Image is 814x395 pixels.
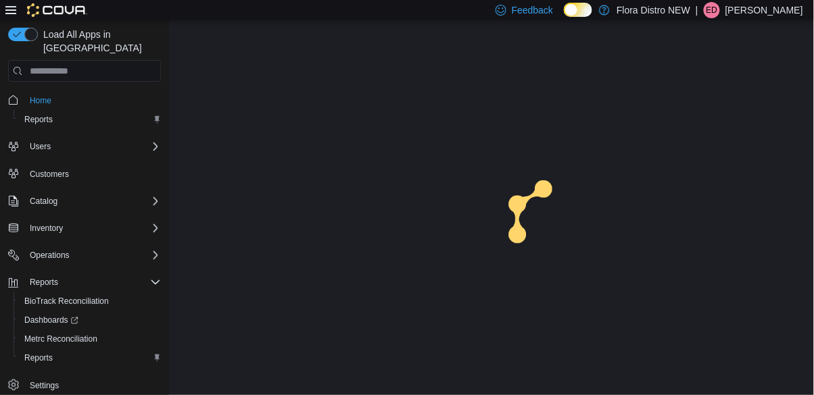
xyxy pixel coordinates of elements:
span: Dashboards [19,312,161,328]
span: Inventory [30,223,63,234]
button: Catalog [24,193,63,209]
span: Home [30,95,51,106]
span: Reports [24,352,53,363]
span: Catalog [24,193,161,209]
button: Reports [14,348,166,367]
p: | [696,2,698,18]
button: Operations [24,247,75,263]
button: Inventory [3,219,166,238]
p: [PERSON_NAME] [725,2,803,18]
span: Customers [30,169,69,180]
span: Reports [24,114,53,125]
span: Operations [24,247,161,263]
span: ED [707,2,718,18]
button: Reports [3,273,166,292]
span: BioTrack Reconciliation [19,293,161,309]
a: Dashboards [19,312,84,328]
a: Home [24,93,57,109]
button: Metrc Reconciliation [14,330,166,348]
button: Home [3,90,166,109]
span: Catalog [30,196,57,207]
p: Flora Distro NEW [617,2,690,18]
a: Settings [24,377,64,394]
button: Inventory [24,220,68,236]
a: Reports [19,111,58,128]
span: Customers [24,165,161,182]
span: Metrc Reconciliation [24,334,97,344]
button: Users [24,138,56,155]
span: Settings [24,377,161,394]
span: Reports [19,350,161,366]
span: Inventory [24,220,161,236]
div: Elijah Davis [704,2,720,18]
button: Reports [24,274,64,290]
button: Settings [3,375,166,395]
button: BioTrack Reconciliation [14,292,166,311]
img: cova-loader [492,170,593,271]
span: Reports [19,111,161,128]
span: Feedback [512,3,553,17]
span: Settings [30,380,59,391]
span: BioTrack Reconciliation [24,296,109,307]
span: Reports [24,274,161,290]
span: Metrc Reconciliation [19,331,161,347]
button: Operations [3,246,166,265]
span: Users [30,141,51,152]
span: Home [24,91,161,108]
a: Metrc Reconciliation [19,331,103,347]
button: Users [3,137,166,156]
a: BioTrack Reconciliation [19,293,114,309]
span: Reports [30,277,58,288]
a: Customers [24,166,74,182]
img: Cova [27,3,87,17]
button: Customers [3,164,166,184]
button: Catalog [3,192,166,211]
button: Reports [14,110,166,129]
a: Reports [19,350,58,366]
input: Dark Mode [564,3,592,17]
span: Load All Apps in [GEOGRAPHIC_DATA] [38,28,161,55]
span: Operations [30,250,70,261]
span: Users [24,138,161,155]
span: Dashboards [24,315,78,325]
a: Dashboards [14,311,166,330]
